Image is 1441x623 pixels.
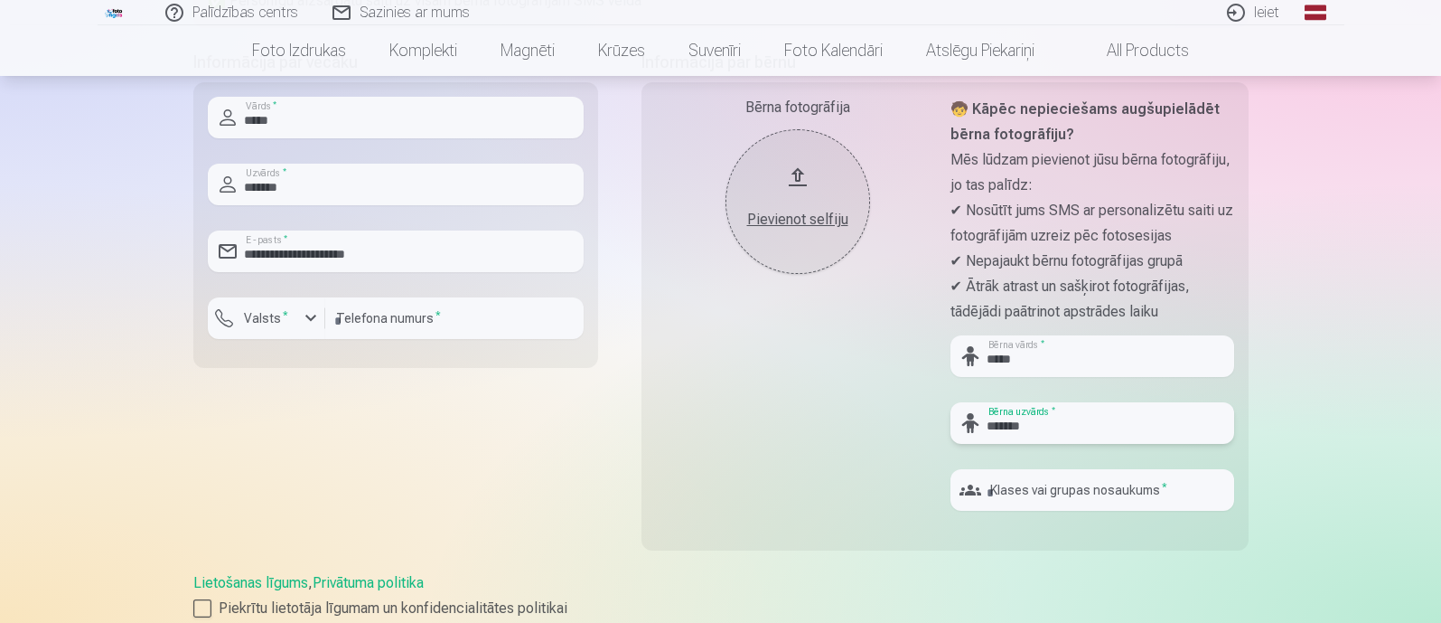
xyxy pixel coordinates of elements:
p: ✔ Nosūtīt jums SMS ar personalizētu saiti uz fotogrāfijām uzreiz pēc fotosesijas [950,198,1234,249]
a: Krūzes [576,25,667,76]
a: Foto kalendāri [763,25,904,76]
div: Pievienot selfiju [744,209,852,231]
p: Mēs lūdzam pievienot jūsu bērna fotogrāfiju, jo tas palīdz: [950,147,1234,198]
label: Valsts [237,309,295,327]
p: ✔ Nepajaukt bērnu fotogrāfijas grupā [950,249,1234,274]
img: /fa1 [105,7,125,18]
a: Foto izdrukas [230,25,368,76]
button: Pievienot selfiju [725,129,870,274]
a: Komplekti [368,25,479,76]
a: Lietošanas līgums [193,574,308,591]
a: All products [1056,25,1211,76]
button: Valsts* [208,297,325,339]
p: ✔ Ātrāk atrast un sašķirot fotogrāfijas, tādējādi paātrinot apstrādes laiku [950,274,1234,325]
a: Suvenīri [667,25,763,76]
a: Atslēgu piekariņi [904,25,1056,76]
div: , [193,572,1249,619]
a: Privātuma politika [313,574,424,591]
label: Piekrītu lietotāja līgumam un konfidencialitātes politikai [193,598,1249,619]
strong: 🧒 Kāpēc nepieciešams augšupielādēt bērna fotogrāfiju? [950,100,1220,143]
a: Magnēti [479,25,576,76]
div: Bērna fotogrāfija [656,97,940,118]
